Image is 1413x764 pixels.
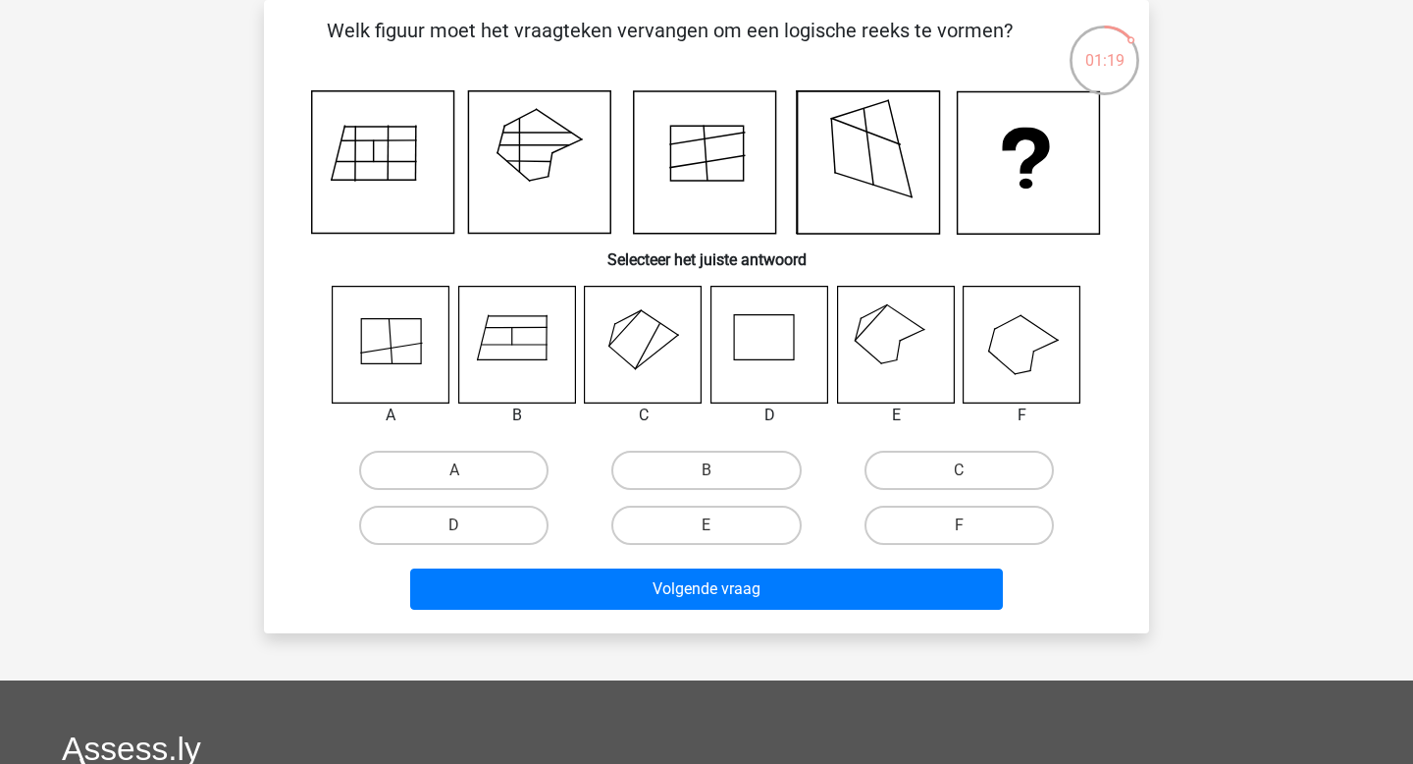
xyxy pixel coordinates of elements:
[295,235,1118,269] h6: Selecteer het juiste antwoord
[864,506,1054,545] label: F
[696,404,844,427] div: D
[295,16,1044,75] p: Welk figuur moet het vraagteken vervangen om een logische reeks te vormen?
[864,451,1054,490] label: C
[359,451,549,490] label: A
[611,451,801,490] label: B
[569,404,717,427] div: C
[611,506,801,545] label: E
[444,404,592,427] div: B
[1068,24,1141,73] div: 01:19
[317,404,465,427] div: A
[410,569,1004,610] button: Volgende vraag
[359,506,549,545] label: D
[822,404,970,427] div: E
[948,404,1096,427] div: F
